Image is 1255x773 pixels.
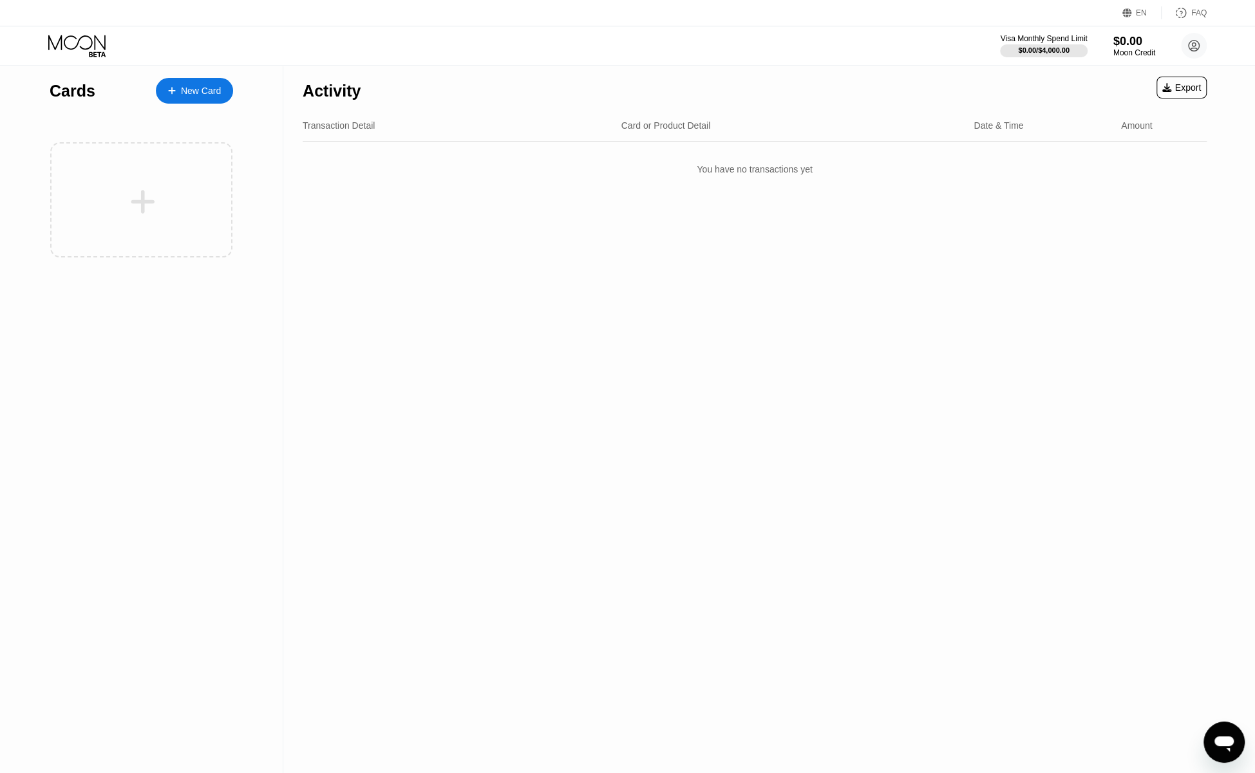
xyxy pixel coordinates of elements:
[1162,6,1207,19] div: FAQ
[181,86,221,97] div: New Card
[1000,34,1087,43] div: Visa Monthly Spend Limit
[50,82,95,100] div: Cards
[1162,82,1201,93] div: Export
[1113,48,1155,57] div: Moon Credit
[1136,8,1147,17] div: EN
[303,120,375,131] div: Transaction Detail
[1156,77,1207,98] div: Export
[156,78,233,104] div: New Card
[1018,46,1070,54] div: $0.00 / $4,000.00
[1191,8,1207,17] div: FAQ
[1122,6,1162,19] div: EN
[1113,35,1155,48] div: $0.00
[974,120,1023,131] div: Date & Time
[303,151,1207,187] div: You have no transactions yet
[621,120,711,131] div: Card or Product Detail
[303,82,361,100] div: Activity
[1121,120,1152,131] div: Amount
[1000,34,1087,57] div: Visa Monthly Spend Limit$0.00/$4,000.00
[1113,35,1155,57] div: $0.00Moon Credit
[1203,722,1245,763] iframe: Button to launch messaging window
